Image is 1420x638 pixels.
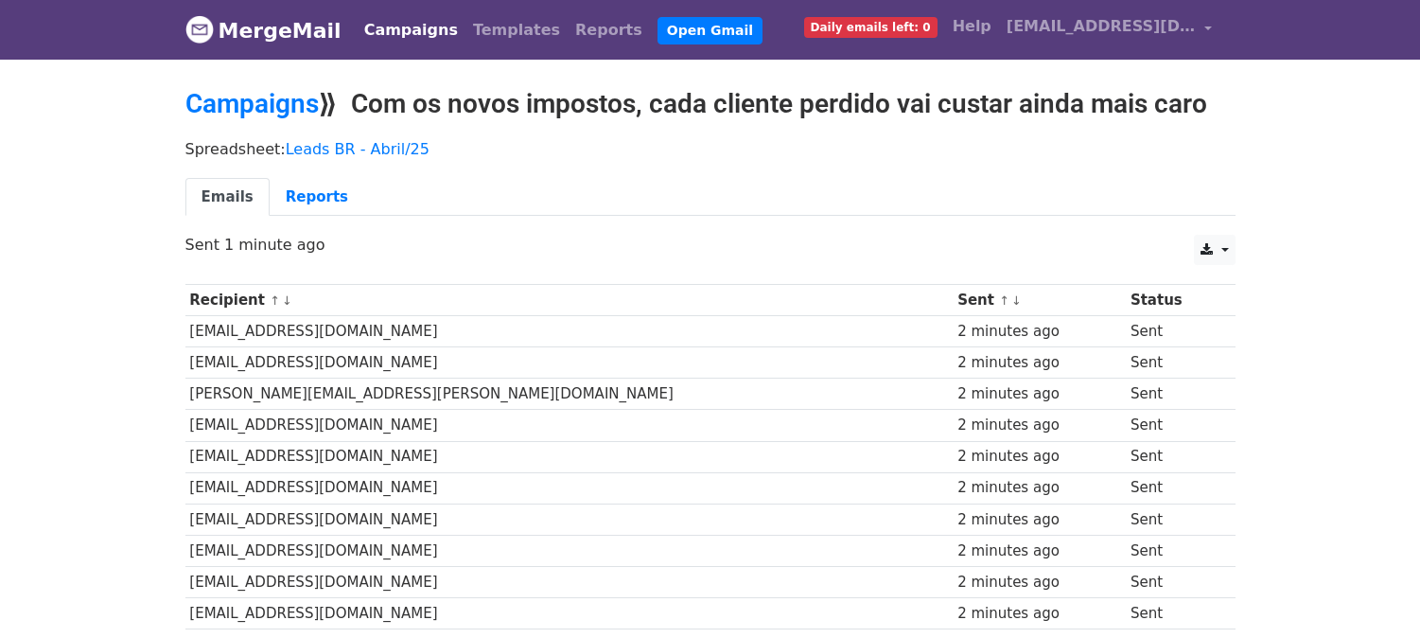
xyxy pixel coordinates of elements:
td: [EMAIL_ADDRESS][DOMAIN_NAME] [185,441,954,472]
div: 2 minutes ago [957,446,1121,468]
a: ↑ [270,293,280,308]
td: Sent [1126,410,1220,441]
a: Leads BR - Abril/25 [286,140,430,158]
td: Sent [1126,598,1220,629]
td: [EMAIL_ADDRESS][DOMAIN_NAME] [185,598,954,629]
a: Help [945,8,999,45]
a: ↓ [1011,293,1022,308]
span: [EMAIL_ADDRESS][DOMAIN_NAME] [1007,15,1196,38]
td: [EMAIL_ADDRESS][DOMAIN_NAME] [185,504,954,535]
td: [EMAIL_ADDRESS][DOMAIN_NAME] [185,316,954,347]
td: Sent [1126,535,1220,566]
h2: ⟫ Com os novos impostos, cada cliente perdido vai custar ainda mais caro [185,88,1236,120]
td: [EMAIL_ADDRESS][DOMAIN_NAME] [185,347,954,379]
td: [PERSON_NAME][EMAIL_ADDRESS][PERSON_NAME][DOMAIN_NAME] [185,379,954,410]
td: [EMAIL_ADDRESS][DOMAIN_NAME] [185,410,954,441]
div: 2 minutes ago [957,509,1121,531]
a: Templates [465,11,568,49]
div: 2 minutes ago [957,321,1121,343]
div: 2 minutes ago [957,383,1121,405]
div: 2 minutes ago [957,415,1121,436]
td: Sent [1126,504,1220,535]
a: Emails [185,178,270,217]
th: Recipient [185,285,954,316]
a: ↓ [282,293,292,308]
td: Sent [1126,441,1220,472]
a: [EMAIL_ADDRESS][DOMAIN_NAME] [999,8,1220,52]
td: [EMAIL_ADDRESS][DOMAIN_NAME] [185,472,954,504]
div: 2 minutes ago [957,352,1121,374]
th: Sent [953,285,1126,316]
td: [EMAIL_ADDRESS][DOMAIN_NAME] [185,566,954,597]
p: Sent 1 minute ago [185,235,1236,255]
p: Spreadsheet: [185,139,1236,159]
td: [EMAIL_ADDRESS][DOMAIN_NAME] [185,535,954,566]
a: Campaigns [185,88,319,119]
a: MergeMail [185,10,342,50]
th: Status [1126,285,1220,316]
a: Reports [270,178,364,217]
div: 2 minutes ago [957,572,1121,594]
td: Sent [1126,566,1220,597]
td: Sent [1126,379,1220,410]
div: 2 minutes ago [957,541,1121,562]
iframe: Chat Widget [1325,547,1420,638]
a: ↑ [999,293,1009,308]
img: MergeMail logo [185,15,214,44]
td: Sent [1126,316,1220,347]
td: Sent [1126,347,1220,379]
div: 2 minutes ago [957,477,1121,499]
div: 2 minutes ago [957,603,1121,625]
a: Open Gmail [657,17,763,44]
a: Daily emails left: 0 [797,8,945,45]
td: Sent [1126,472,1220,504]
span: Daily emails left: 0 [804,17,938,38]
a: Campaigns [357,11,465,49]
a: Reports [568,11,650,49]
